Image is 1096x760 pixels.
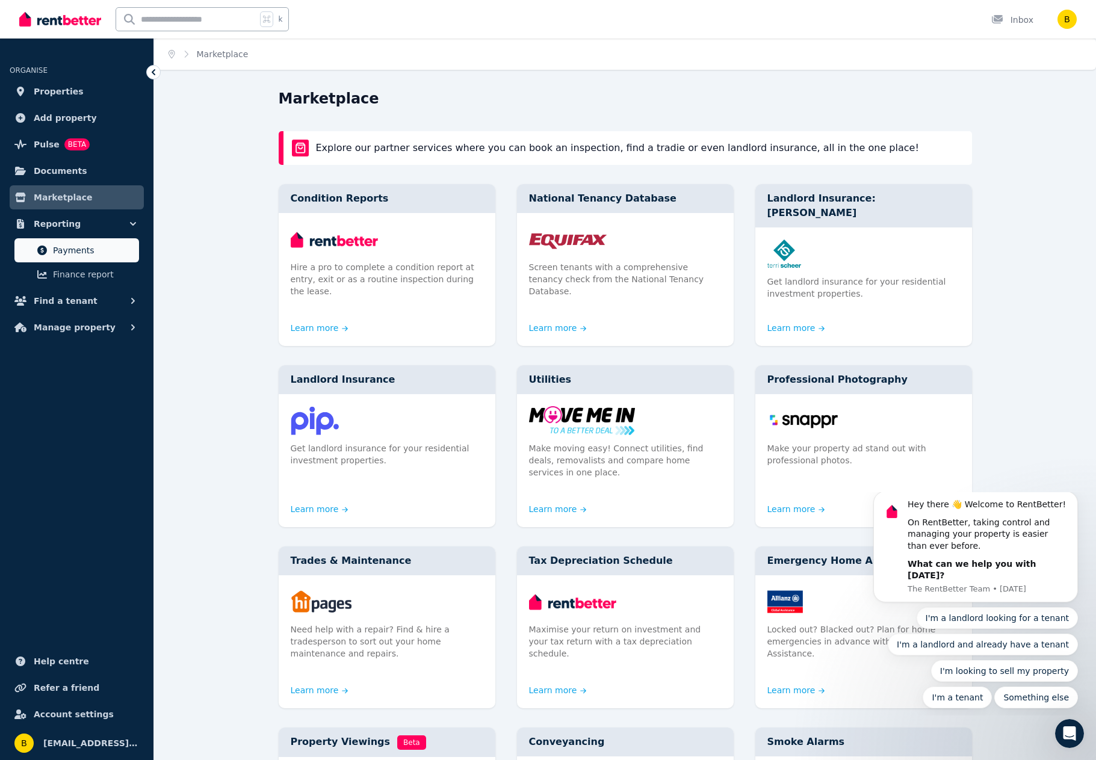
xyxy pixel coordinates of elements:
button: Quick reply: Something else [139,194,223,216]
span: k [278,14,282,24]
div: Smoke Alarms [755,728,972,756]
a: Learn more [767,684,825,696]
div: Inbox [991,14,1033,26]
img: ben@appnative.com.au [1057,10,1077,29]
div: Tax Depreciation Schedule [517,546,734,575]
div: Landlord Insurance: [PERSON_NAME] [755,184,972,227]
a: Refer a friend [10,676,144,700]
span: Add property [34,111,97,125]
img: Emergency Home Assistance [767,587,960,616]
div: On RentBetter, taking control and managing your property is easier than ever before. [52,25,214,60]
span: Refer a friend [34,681,99,695]
div: Utilities [517,365,734,394]
p: Explore our partner services where you can book an inspection, find a tradie or even landlord ins... [316,141,919,155]
a: Learn more [529,503,587,515]
div: Hey there 👋 Welcome to RentBetter! [52,7,214,19]
p: Hire a pro to complete a condition report at entry, exit or as a routine inspection during the le... [291,261,483,297]
p: Locked out? Blacked out? Plan for home emergencies in advance with Allianz Global Assistance. [767,623,960,660]
img: RentBetter [19,10,101,28]
img: Profile image for The RentBetter Team [27,10,46,29]
button: Manage property [10,315,144,339]
p: Maximise your return on investment and your tax return with a tax depreciation schedule. [529,623,722,660]
a: Learn more [529,684,587,696]
a: Help centre [10,649,144,673]
span: ORGANISE [10,66,48,75]
span: Manage property [34,320,116,335]
iframe: Intercom live chat [1055,719,1084,748]
a: Account settings [10,702,144,726]
a: Documents [10,159,144,183]
img: rentBetter Marketplace [292,140,309,156]
a: Marketplace [10,185,144,209]
a: Add property [10,106,144,130]
div: National Tenancy Database [517,184,734,213]
nav: Breadcrumb [154,39,262,70]
p: Get landlord insurance for your residential investment properties. [767,276,960,300]
button: Quick reply: I'm a landlord looking for a tenant [61,115,223,137]
span: Marketplace [34,190,92,205]
p: Need help with a repair? Find & hire a tradesperson to sort out your home maintenance and repairs. [291,623,483,660]
img: Tax Depreciation Schedule [529,587,722,616]
a: Learn more [291,322,348,334]
button: Quick reply: I'm a tenant [67,194,137,216]
div: Property Viewings [279,728,495,757]
span: Find a tenant [34,294,98,308]
span: Pulse [34,137,60,152]
div: Quick reply options [18,115,223,216]
img: National Tenancy Database [529,225,722,254]
span: Reporting [34,217,81,231]
div: Professional Photography [755,365,972,394]
img: Condition Reports [291,225,483,254]
div: Condition Reports [279,184,495,213]
a: PulseBETA [10,132,144,156]
button: Reporting [10,212,144,236]
div: Conveyancing [517,728,734,756]
button: Quick reply: I'm a landlord and already have a tenant [33,141,223,163]
img: ben@appnative.com.au [14,734,34,753]
span: Finance report [53,267,134,282]
a: Learn more [291,684,348,696]
p: Get landlord insurance for your residential investment properties. [291,442,483,466]
h1: Marketplace [279,89,379,108]
img: Professional Photography [767,406,960,435]
div: Emergency Home Assistance [755,546,972,575]
a: Properties [10,79,144,103]
span: Beta [397,735,426,750]
button: Quick reply: I'm looking to sell my property [76,168,223,190]
a: Payments [14,238,139,262]
a: Learn more [529,322,587,334]
a: Finance report [14,262,139,286]
p: Make moving easy! Connect utilities, find deals, removalists and compare home services in one place. [529,442,722,478]
div: Trades & Maintenance [279,546,495,575]
span: Marketplace [197,48,249,60]
a: Learn more [291,503,348,515]
a: Learn more [767,322,825,334]
button: Find a tenant [10,289,144,313]
img: Trades & Maintenance [291,587,483,616]
p: Screen tenants with a comprehensive tenancy check from the National Tenancy Database. [529,261,722,297]
p: Message from The RentBetter Team, sent 5d ago [52,91,214,102]
span: Documents [34,164,87,178]
img: Utilities [529,406,722,435]
span: [EMAIL_ADDRESS][DOMAIN_NAME] [43,736,139,750]
b: What can we help you with [DATE]? [52,67,181,88]
a: Learn more [767,503,825,515]
img: Landlord Insurance [291,406,483,435]
span: Properties [34,84,84,99]
p: Make your property ad stand out with professional photos. [767,442,960,466]
div: Landlord Insurance [279,365,495,394]
span: BETA [64,138,90,150]
span: Help centre [34,654,89,669]
img: Landlord Insurance: Terri Scheer [767,239,960,268]
span: Account settings [34,707,114,721]
div: Message content [52,7,214,90]
iframe: Intercom notifications message [855,492,1096,715]
span: Payments [53,243,134,258]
